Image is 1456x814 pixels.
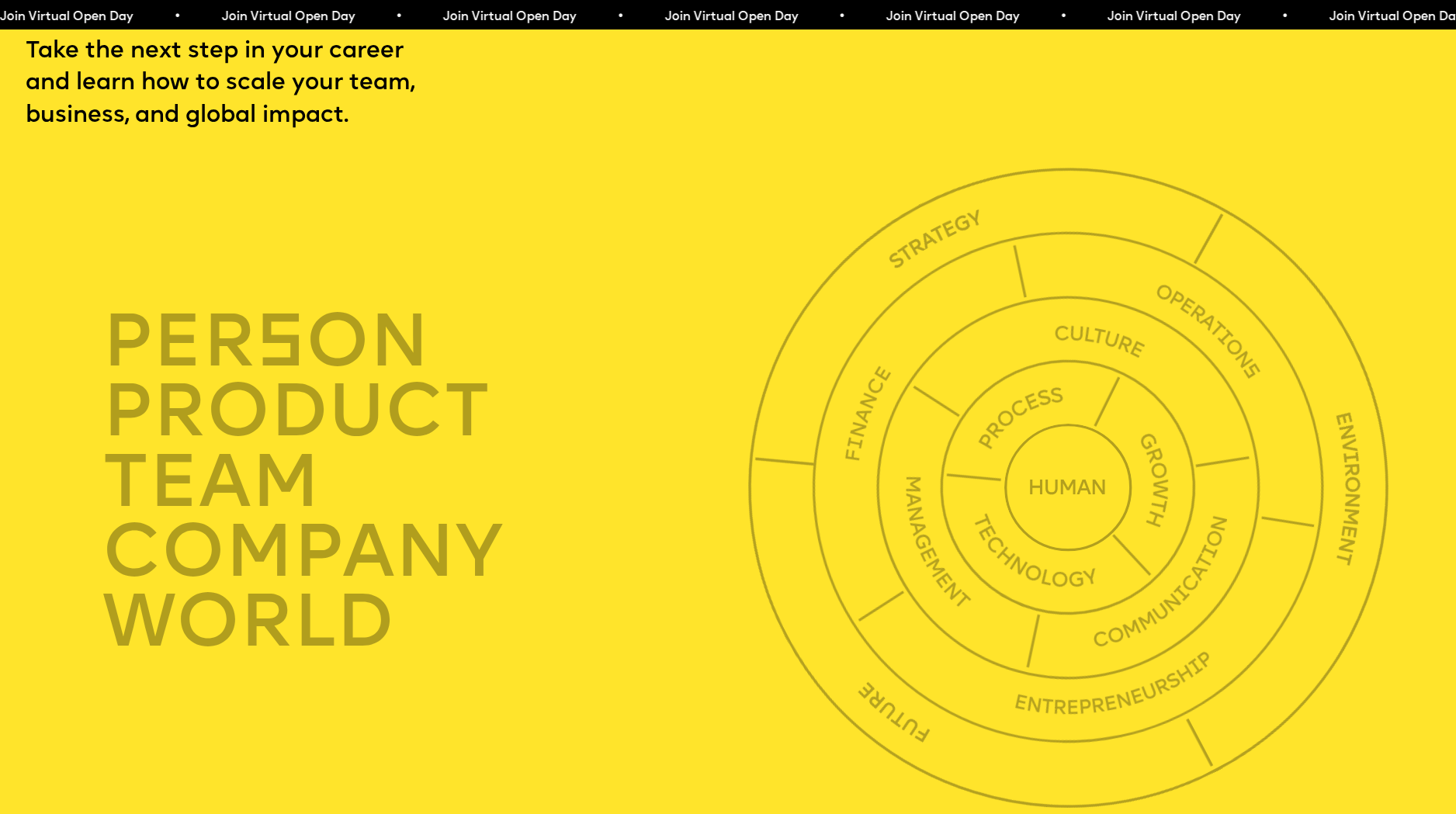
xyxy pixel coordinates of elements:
[1059,11,1066,23] span: •
[102,448,758,518] div: TEAM
[1281,11,1288,23] span: •
[102,587,758,657] div: world
[26,36,477,132] p: Take the next step in your career and learn how to scale your team, business, and global impact.
[102,377,758,447] div: product
[173,11,180,23] span: •
[102,307,758,377] div: per on
[102,518,758,587] div: company
[256,310,306,384] span: s
[838,11,845,23] span: •
[395,11,402,23] span: •
[616,11,623,23] span: •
